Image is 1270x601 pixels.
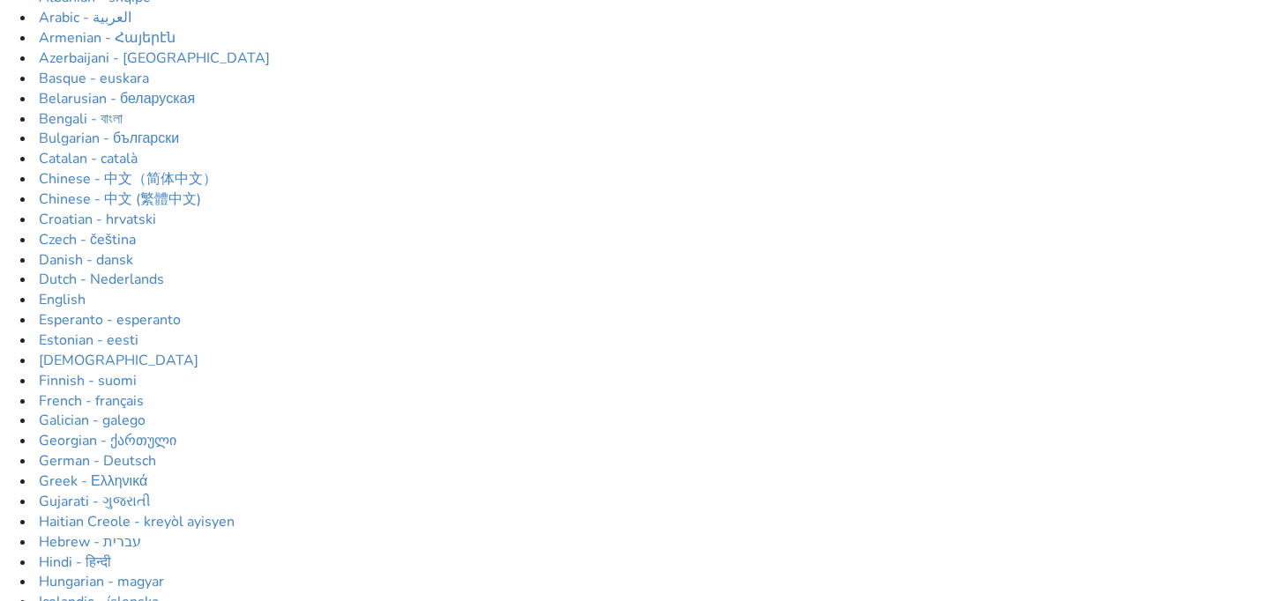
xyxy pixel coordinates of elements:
[39,8,131,27] a: Arabic - ‎‫العربية‬‎
[39,69,149,88] a: Basque - euskara
[39,471,147,491] a: Greek - Ελληνικά
[39,89,195,108] a: Belarusian - беларуская
[39,250,133,270] a: Danish - dansk
[39,189,201,209] a: Chinese - 中文 (繁體中文)
[39,149,138,168] a: Catalan - català
[39,28,176,48] a: Armenian - Հայերէն
[39,230,136,249] a: Czech - čeština
[39,129,179,148] a: Bulgarian - български
[39,169,217,189] a: Chinese - 中文（简体中文）
[39,572,164,591] a: Hungarian - magyar
[39,270,164,289] a: Dutch - Nederlands
[39,492,151,511] a: Gujarati - ગુજરાતી
[39,431,176,450] a: Georgian - ქართული
[39,371,137,390] a: Finnish - suomi
[39,391,144,411] a: French - français
[39,210,156,229] a: Croatian - hrvatski
[39,290,86,309] a: English
[39,48,270,68] a: Azerbaijani - [GEOGRAPHIC_DATA]
[39,553,111,572] a: Hindi - हिन्दी
[39,411,146,430] a: Galician - galego
[39,351,198,370] a: [DEMOGRAPHIC_DATA]
[39,512,235,531] a: Haitian Creole - kreyòl ayisyen
[39,330,138,350] a: Estonian - eesti
[39,532,141,552] a: Hebrew - ‎‫עברית‬‎
[39,310,181,330] a: Esperanto - esperanto
[39,451,156,471] a: German - Deutsch
[39,109,123,129] a: Bengali - বাংলা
